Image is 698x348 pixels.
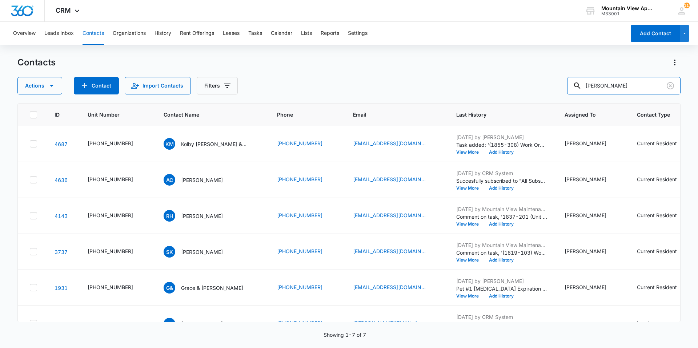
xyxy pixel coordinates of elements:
[181,212,223,220] p: [PERSON_NAME]
[565,247,619,256] div: Assigned To - Makenna Berry - Select to Edit Field
[17,57,56,68] h1: Contacts
[277,247,336,256] div: Phone - 9704301622 - Select to Edit Field
[164,318,175,329] span: MO
[271,22,292,45] button: Calendar
[353,211,426,219] a: [EMAIL_ADDRESS][DOMAIN_NAME]
[164,111,249,118] span: Contact Name
[637,139,690,148] div: Contact Type - Current Resident - Select to Edit Field
[277,111,325,118] span: Phone
[321,22,339,45] button: Reports
[456,205,547,213] p: [DATE] by Mountain View Maintenance
[88,247,133,255] div: [PHONE_NUMBER]
[164,318,236,329] div: Contact Name - Murray Oliver - Select to Edit Field
[484,186,519,190] button: Add History
[484,258,519,262] button: Add History
[637,283,690,292] div: Contact Type - Current Resident - Select to Edit Field
[277,319,322,327] a: [PHONE_NUMBER]
[456,294,484,298] button: View More
[55,141,68,147] a: Navigate to contact details page for Kolby Micaiah Oliver & Sierra Lynn Zarate
[637,211,690,220] div: Contact Type - Current Resident - Select to Edit Field
[631,25,680,42] button: Add Contact
[456,321,547,328] p: Succesfully subscribed to "Current Residents ".
[665,80,676,92] button: Clear
[44,22,74,45] button: Leads Inbox
[565,139,606,147] div: [PERSON_NAME]
[565,283,606,291] div: [PERSON_NAME]
[223,22,240,45] button: Leases
[601,11,654,16] div: account id
[181,176,223,184] p: [PERSON_NAME]
[565,247,606,255] div: [PERSON_NAME]
[88,319,111,328] div: Unit Number - - Select to Edit Field
[164,246,236,258] div: Contact Name - Shonna Kempter - Select to Edit Field
[180,22,214,45] button: Rent Offerings
[353,211,439,220] div: Email - minabluehart@gmail.com - Select to Edit Field
[456,258,484,262] button: View More
[88,319,97,328] div: ---
[55,285,68,291] a: Navigate to contact details page for Grace & Brandon Badger
[456,150,484,154] button: View More
[88,211,133,219] div: [PHONE_NUMBER]
[301,22,312,45] button: Lists
[353,247,426,255] a: [EMAIL_ADDRESS][DOMAIN_NAME]
[164,282,256,294] div: Contact Name - Grace & Brandon Badger - Select to Edit Field
[637,175,677,183] div: Current Resident
[164,210,236,222] div: Contact Name - Romina Hernandez Rodriguez - Select to Edit Field
[484,294,519,298] button: Add History
[55,213,68,219] a: Navigate to contact details page for Romina Hernandez Rodriguez
[565,139,619,148] div: Assigned To - Makenna Berry - Select to Edit Field
[277,283,322,291] a: [PHONE_NUMBER]
[164,282,175,294] span: G&
[277,139,336,148] div: Phone - 9492262478 - Select to Edit Field
[637,283,677,291] div: Current Resident
[88,139,133,147] div: [PHONE_NUMBER]
[181,248,223,256] p: [PERSON_NAME]
[56,7,71,14] span: CRM
[353,319,426,327] a: [PERSON_NAME][EMAIL_ADDRESS][PERSON_NAME][DOMAIN_NAME]
[353,247,439,256] div: Email - shonnakempter@gmail.com - Select to Edit Field
[353,139,439,148] div: Email - oliverkolby@gmail.com - Select to Edit Field
[456,213,547,220] p: Comment on task, '1837-201 (Unit #) Work Order ' "Check on leak and didn’t notice anything. Tight...
[456,285,547,292] p: Pet #1 [MEDICAL_DATA] Expiration Date changed from [DATE] to [DATE].
[456,186,484,190] button: View More
[88,247,146,256] div: Unit Number - 545-1819-103 - Select to Edit Field
[277,175,336,184] div: Phone - 9312062746 - Select to Edit Field
[88,211,146,220] div: Unit Number - 545-1837-201 - Select to Edit Field
[637,247,677,255] div: Current Resident
[353,283,426,291] a: [EMAIL_ADDRESS][DOMAIN_NAME]
[353,175,426,183] a: [EMAIL_ADDRESS][DOMAIN_NAME]
[348,22,368,45] button: Settings
[55,111,60,118] span: ID
[565,175,606,183] div: [PERSON_NAME]
[456,249,547,256] p: Comment on task, '(1819-103) Work Order ' "Agitator teeth were all worn down not allowing it to s...
[55,177,68,183] a: Navigate to contact details page for Andrew Cox
[277,139,322,147] a: [PHONE_NUMBER]
[565,211,606,219] div: [PERSON_NAME]
[456,313,547,321] p: [DATE] by CRM System
[637,211,677,219] div: Current Resident
[55,321,68,327] a: Navigate to contact details page for Murray Oliver
[181,284,243,292] p: Grace & [PERSON_NAME]
[565,175,619,184] div: Assigned To - Makenna Berry - Select to Edit Field
[13,22,36,45] button: Overview
[567,77,681,94] input: Search Contacts
[353,175,439,184] div: Email - coxandrew09@icloud.com - Select to Edit Field
[456,177,547,185] p: Succesfully subscribed to "All Subscribers".
[456,141,547,149] p: Task added: '(1855-308) Work Order '
[164,174,175,186] span: AC
[88,283,146,292] div: Unit Number - 545-1845-102 - Select to Edit Field
[55,249,68,255] a: Navigate to contact details page for Shonna Kempter
[164,138,260,150] div: Contact Name - Kolby Micaiah Oliver & Sierra Lynn Zarate - Select to Edit Field
[484,150,519,154] button: Add History
[248,22,262,45] button: Tasks
[155,22,171,45] button: History
[277,247,322,255] a: [PHONE_NUMBER]
[88,283,133,291] div: [PHONE_NUMBER]
[88,175,146,184] div: Unit Number - 545-1839-303 - Select to Edit Field
[565,211,619,220] div: Assigned To - Makenna Berry - Select to Edit Field
[17,77,62,94] button: Actions
[565,319,587,328] div: Assigned To - - Select to Edit Field
[484,222,519,226] button: Add History
[125,77,191,94] button: Import Contacts
[83,22,104,45] button: Contacts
